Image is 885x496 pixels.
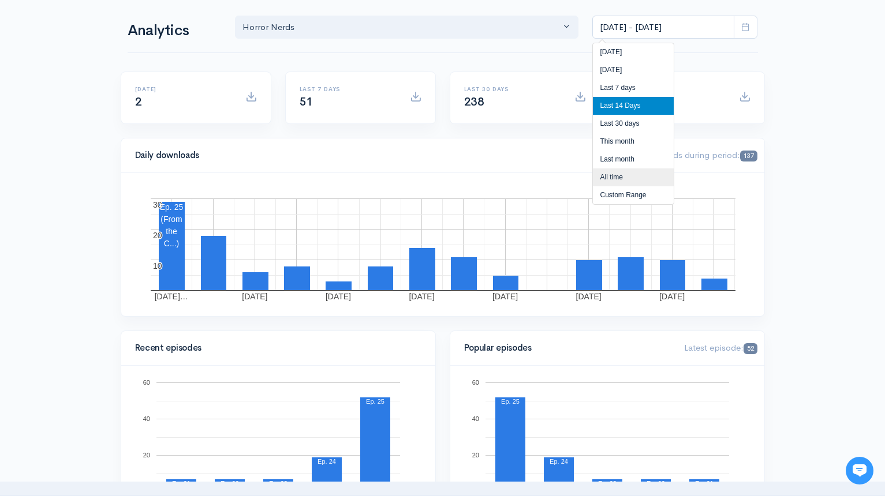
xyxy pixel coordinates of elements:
[550,458,568,465] text: Ep. 24
[366,398,384,405] text: Ep. 25
[593,133,674,151] li: This month
[472,452,479,459] text: 20
[695,480,714,487] text: Ep. 21
[576,292,601,301] text: [DATE]
[143,379,150,386] text: 60
[593,186,674,204] li: Custom Range
[629,86,725,92] h6: All time
[472,415,479,422] text: 40
[464,86,561,92] h6: Last 30 days
[464,95,484,109] span: 238
[846,457,873,484] iframe: gist-messenger-bubble-iframe
[74,160,139,169] span: New conversation
[318,458,336,465] text: Ep. 24
[159,202,183,212] text: Ep. 25
[135,95,142,109] span: 2
[135,86,231,92] h6: [DATE]
[637,149,757,160] span: Downloads during period:
[153,261,162,270] text: 10
[744,343,757,354] span: 52
[464,379,750,495] svg: A chart.
[593,151,674,168] li: Last month
[154,292,188,301] text: [DATE]…
[593,79,674,97] li: Last 7 days
[269,480,287,487] text: Ep. 23
[592,16,734,39] input: analytics date range selector
[33,217,206,240] input: Search articles
[659,292,685,301] text: [DATE]
[16,198,215,212] p: Find an answer quickly
[172,480,191,487] text: Ep. 21
[300,86,396,92] h6: Last 7 days
[593,115,674,133] li: Last 30 days
[163,239,178,248] text: C...)
[235,16,579,39] button: Horror Nerds
[135,187,750,302] svg: A chart.
[740,151,757,161] span: 137
[501,398,520,405] text: Ep. 25
[409,292,434,301] text: [DATE]
[153,231,162,240] text: 20
[492,292,518,301] text: [DATE]
[18,153,213,176] button: New conversation
[593,97,674,115] li: Last 14 Days
[221,480,239,487] text: Ep. 22
[464,343,671,353] h4: Popular episodes
[135,379,421,495] svg: A chart.
[242,21,561,34] div: Horror Nerds
[647,480,665,487] text: Ep. 22
[684,342,757,353] span: Latest episode:
[17,77,214,132] h2: Just let us know if you need anything and we'll be happy to help! 🙂
[17,56,214,74] h1: Hi 👋
[242,292,267,301] text: [DATE]
[593,61,674,79] li: [DATE]
[153,200,162,209] text: 30
[325,292,350,301] text: [DATE]
[135,151,624,160] h4: Daily downloads
[135,343,415,353] h4: Recent episodes
[593,168,674,186] li: All time
[300,95,313,109] span: 51
[598,480,617,487] text: Ep. 23
[143,415,150,422] text: 40
[128,22,221,39] h1: Analytics
[143,452,150,459] text: 20
[472,379,479,386] text: 60
[593,43,674,61] li: [DATE]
